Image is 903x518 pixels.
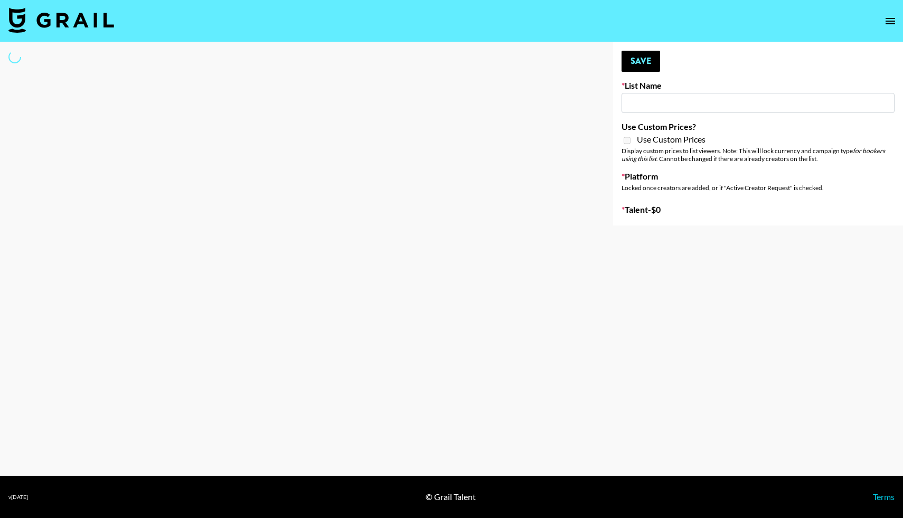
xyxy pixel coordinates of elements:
span: Use Custom Prices [637,134,706,145]
div: Display custom prices to list viewers. Note: This will lock currency and campaign type . Cannot b... [622,147,895,163]
div: Locked once creators are added, or if "Active Creator Request" is checked. [622,184,895,192]
div: v [DATE] [8,494,28,501]
button: open drawer [880,11,901,32]
img: Grail Talent [8,7,114,33]
label: Talent - $ 0 [622,204,895,215]
button: Save [622,51,660,72]
div: © Grail Talent [426,492,476,502]
em: for bookers using this list [622,147,885,163]
label: Platform [622,171,895,182]
label: List Name [622,80,895,91]
label: Use Custom Prices? [622,121,895,132]
a: Terms [873,492,895,502]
